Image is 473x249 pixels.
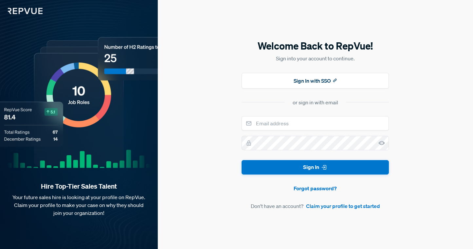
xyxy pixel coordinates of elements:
button: Sign In with SSO [242,73,389,89]
button: Sign In [242,160,389,175]
input: Email address [242,116,389,131]
article: Don't have an account? [242,202,389,210]
p: Sign into your account to continue. [242,54,389,62]
div: or sign in with email [293,98,338,106]
p: Your future sales hire is looking at your profile on RepVue. Claim your profile to make your case... [10,193,147,217]
h5: Welcome Back to RepVue! [242,39,389,53]
strong: Hire Top-Tier Sales Talent [10,182,147,191]
a: Claim your profile to get started [306,202,380,210]
a: Forgot password? [242,184,389,192]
